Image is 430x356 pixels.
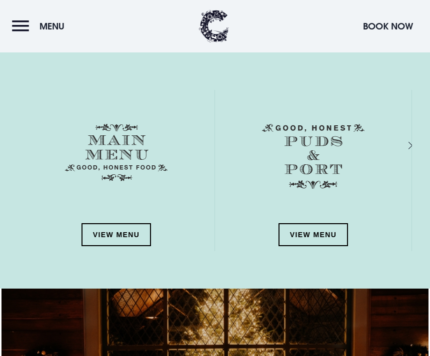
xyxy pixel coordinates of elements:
[39,20,64,32] span: Menu
[278,223,348,246] a: View Menu
[12,15,69,37] button: Menu
[262,124,364,189] img: Menu puds and port
[81,223,151,246] a: View Menu
[358,15,418,37] button: Book Now
[395,138,404,153] div: Next slide
[65,124,167,181] img: Menu main menu
[199,10,229,42] img: Clandeboye Lodge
